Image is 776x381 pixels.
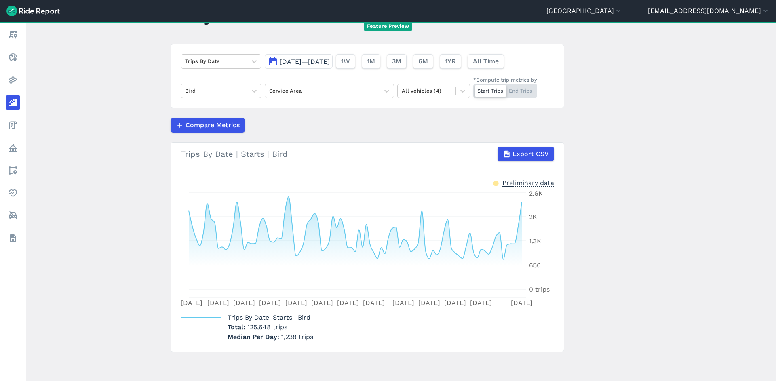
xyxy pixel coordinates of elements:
tspan: 0 trips [529,286,550,293]
a: Datasets [6,231,20,246]
span: All Time [473,57,499,66]
tspan: 2K [529,213,537,221]
tspan: 650 [529,261,541,269]
button: 6M [413,54,433,69]
button: Export CSV [498,147,554,161]
span: Export CSV [512,149,549,159]
button: 3M [387,54,407,69]
a: Realtime [6,50,20,65]
tspan: [DATE] [285,299,307,307]
button: [EMAIL_ADDRESS][DOMAIN_NAME] [648,6,770,16]
tspan: [DATE] [181,299,202,307]
span: 125,648 trips [247,323,287,331]
tspan: [DATE] [337,299,359,307]
tspan: [DATE] [511,299,533,307]
tspan: [DATE] [418,299,440,307]
span: 1YR [445,57,456,66]
tspan: [DATE] [311,299,333,307]
span: Median Per Day [228,330,281,341]
div: Trips By Date | Starts | Bird [181,147,554,161]
a: Health [6,186,20,200]
span: [DATE]—[DATE] [280,58,330,65]
a: ModeShift [6,208,20,223]
tspan: [DATE] [233,299,255,307]
tspan: 1.3K [529,237,541,245]
span: | Starts | Bird [228,314,310,321]
span: 1W [341,57,350,66]
tspan: 2.6K [529,189,543,197]
a: Analyze [6,95,20,110]
button: Compare Metrics [171,118,245,133]
a: Policy [6,141,20,155]
span: 6M [418,57,428,66]
button: [GEOGRAPHIC_DATA] [546,6,622,16]
img: Ride Report [6,6,60,16]
span: 3M [392,57,401,66]
button: 1YR [440,54,461,69]
a: Fees [6,118,20,133]
div: Preliminary data [502,178,554,187]
tspan: [DATE] [444,299,466,307]
tspan: [DATE] [392,299,414,307]
span: Compare Metrics [186,120,240,130]
span: Trips By Date [228,311,269,322]
tspan: [DATE] [259,299,281,307]
button: 1M [362,54,380,69]
tspan: [DATE] [207,299,229,307]
p: 1,238 trips [228,332,313,342]
button: [DATE]—[DATE] [265,54,333,69]
a: Heatmaps [6,73,20,87]
span: Feature Preview [364,22,412,31]
a: Areas [6,163,20,178]
button: 1W [336,54,355,69]
tspan: [DATE] [470,299,492,307]
a: Report [6,27,20,42]
span: Total [228,323,247,331]
div: *Compute trip metrics by [473,76,537,84]
span: 1M [367,57,375,66]
tspan: [DATE] [363,299,385,307]
button: All Time [468,54,504,69]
